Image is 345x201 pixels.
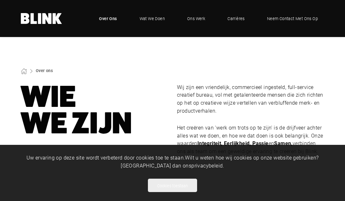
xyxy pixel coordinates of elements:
a: Over ons [36,68,53,73]
font: Neem contact met ons op [267,16,318,21]
font: Wat we doen [140,16,165,21]
font: Cookies toestaan [157,183,188,188]
font: Ons werk [187,16,205,21]
font: Het creëren van 'werk om trots op te zijn' is de drijfveer achter alles wat we doen, en hoe we da... [177,124,323,147]
font: Over ons [99,16,117,21]
a: privacybeleid [191,162,223,169]
font: Wilt u weten hoe wij cookies op onze website gebruiken? [GEOGRAPHIC_DATA] dan ons [121,154,318,169]
font: Wij zijn een vriendelijk, commercieel ingesteld, full-service creatief bureau, vol met getalentee... [177,84,323,114]
a: Wat we doen [133,9,171,28]
font: we zijn [21,106,132,140]
font: en [269,140,274,146]
button: Cookies toestaan [148,179,197,192]
a: Thuis [21,13,62,24]
font: Samen, [274,140,292,146]
a: Carrières [221,9,251,28]
font: Uw ervaring op deze site wordt verbeterd door cookies toe te staan. [27,154,185,161]
a: Ons werk [181,9,211,28]
a: Over ons [93,9,123,28]
font: Carrières [227,16,245,21]
font: Integriteit, Eerlijkheid, Passie [197,140,269,146]
font: Wie [21,79,76,114]
font: . [223,162,224,169]
a: Neem contact met ons op [261,9,324,28]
